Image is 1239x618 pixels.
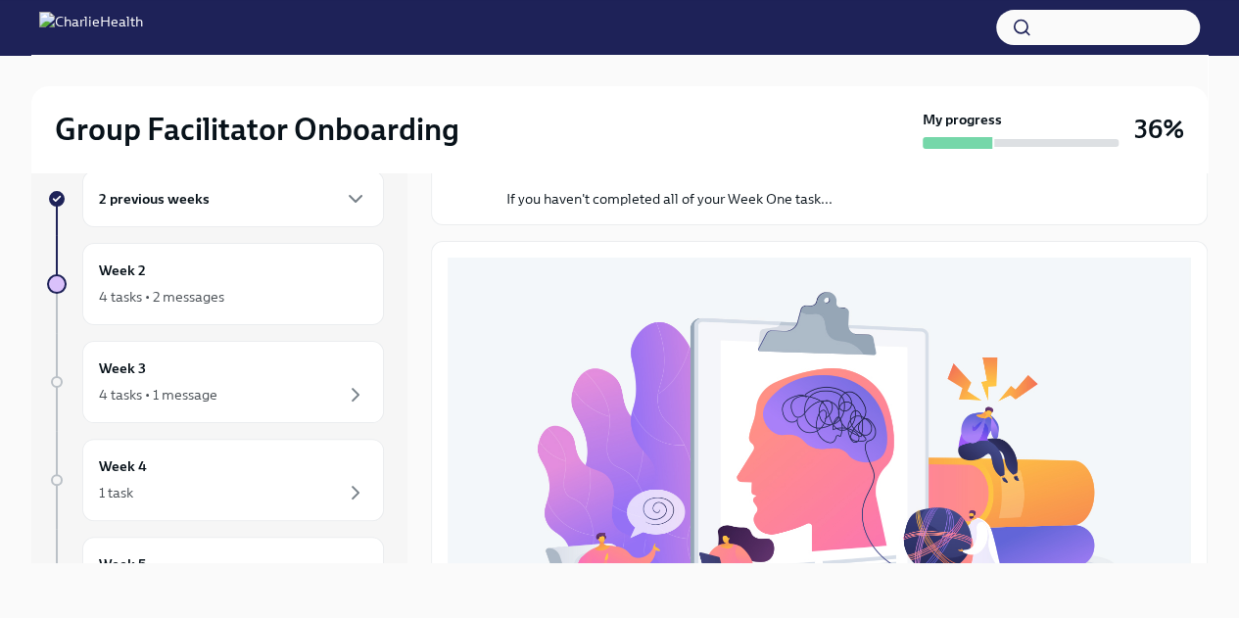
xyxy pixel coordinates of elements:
[99,260,146,281] h6: Week 2
[99,455,147,477] h6: Week 4
[82,170,384,227] div: 2 previous weeks
[99,483,133,502] div: 1 task
[99,287,224,307] div: 4 tasks • 2 messages
[1134,112,1184,147] h3: 36%
[923,110,1002,129] strong: My progress
[99,553,146,575] h6: Week 5
[99,357,146,379] h6: Week 3
[99,188,210,210] h6: 2 previous weeks
[99,385,217,404] div: 4 tasks • 1 message
[47,341,384,423] a: Week 34 tasks • 1 message
[47,439,384,521] a: Week 41 task
[39,12,143,43] img: CharlieHealth
[47,243,384,325] a: Week 24 tasks • 2 messages
[55,110,459,149] h2: Group Facilitator Onboarding
[506,189,834,209] p: If you haven't completed all of your Week One task...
